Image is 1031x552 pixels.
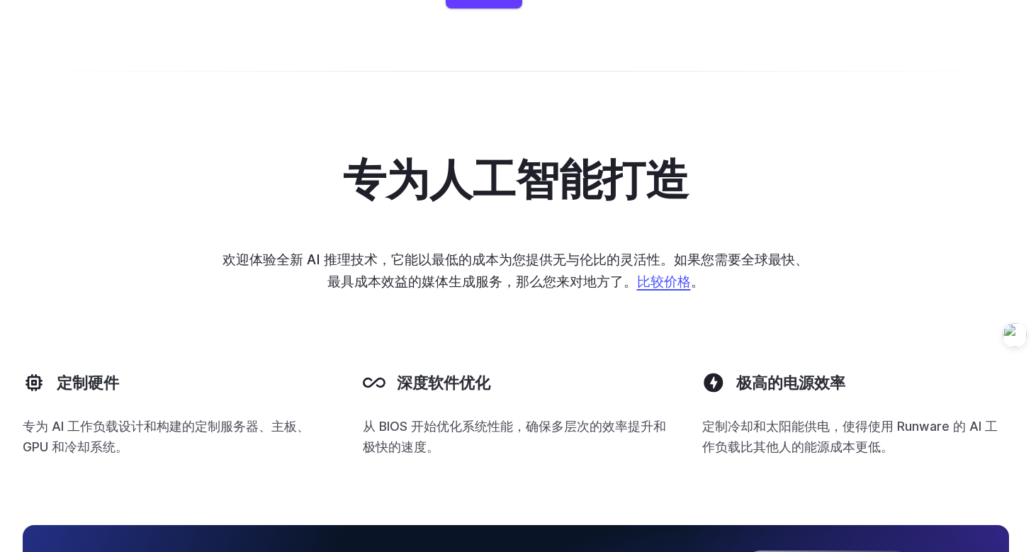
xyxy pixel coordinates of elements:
[736,373,845,392] font: 极高的电源效率
[702,419,998,454] font: 定制冷却和太阳能供电，使得使用 Runware 的 AI 工作负载比其他人的能源成本更低。
[691,273,704,290] font: 。
[397,373,490,392] font: 深度软件优化
[222,251,809,290] font: 欢迎体验全新 AI 推理技术，它能以最低的成本为您提供无与伦比的灵活性。如果您需要全球最快、最具成本效益的媒体生成服务，那么您来对地方了。
[637,273,691,290] a: 比较价格
[363,419,666,454] font: 从 BIOS 开始优化系统性能，确保多层次的效率提升和极快的速度。
[343,153,689,205] font: 专为人工智能打造
[23,419,310,454] font: 专为 AI 工作负载设计和构建的定制服务器、主板、GPU 和冷却系统。
[57,373,119,392] font: 定制硬件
